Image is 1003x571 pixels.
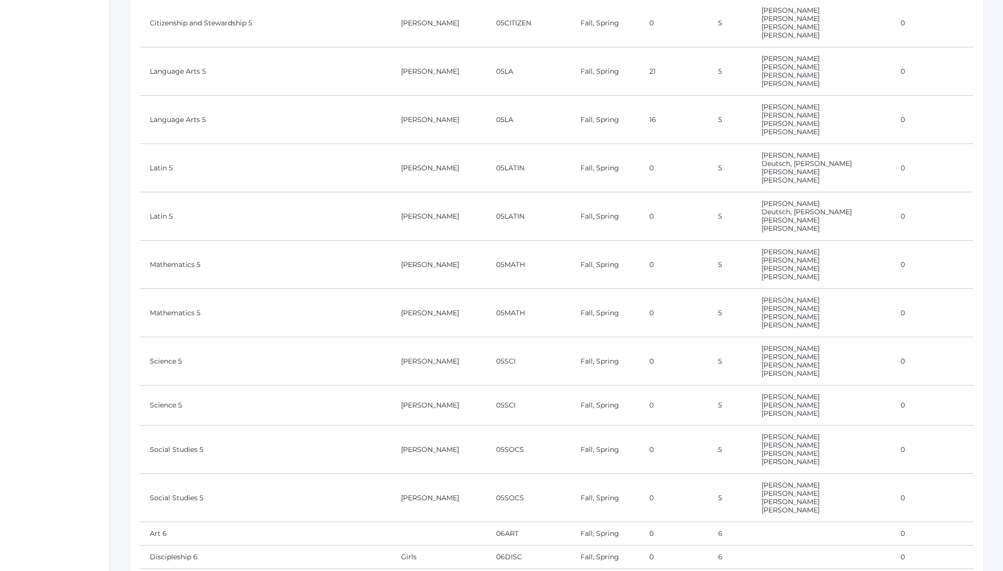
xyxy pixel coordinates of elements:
[708,144,752,192] td: 5
[762,304,820,313] a: [PERSON_NAME]
[762,441,820,449] a: [PERSON_NAME]
[762,199,820,208] a: [PERSON_NAME]
[150,308,201,317] a: Mathematics 5
[762,481,820,489] a: [PERSON_NAME]
[496,445,524,454] a: 05SOCS
[150,493,203,502] a: Social Studies 5
[762,457,820,466] a: [PERSON_NAME]
[150,260,201,269] a: Mathematics 5
[150,357,182,366] a: Science 5
[762,352,820,361] a: [PERSON_NAME]
[901,357,905,366] a: 0
[649,67,656,76] a: 21
[762,119,820,128] a: [PERSON_NAME]
[708,289,752,337] td: 5
[901,67,905,76] a: 0
[708,241,752,289] td: 5
[762,79,820,88] a: [PERSON_NAME]
[901,493,905,502] a: 0
[391,426,486,474] td: [PERSON_NAME]
[571,289,640,337] td: Fall, Spring
[496,357,516,366] a: 05SCI
[762,401,820,409] a: [PERSON_NAME]
[571,386,640,426] td: Fall, Spring
[762,159,852,168] a: Deutsch, [PERSON_NAME]
[391,546,486,569] td: Girls
[496,552,522,561] a: 06DISC
[901,115,905,124] a: 0
[150,163,173,172] a: Latin 5
[391,474,486,522] td: [PERSON_NAME]
[762,216,820,224] a: [PERSON_NAME]
[571,522,640,546] td: Fall, Spring
[496,19,531,27] a: 05CITIZEN
[762,151,820,160] a: [PERSON_NAME]
[649,212,654,221] a: 0
[649,308,654,317] a: 0
[496,115,513,124] a: 05LA
[391,241,486,289] td: [PERSON_NAME]
[901,163,905,172] a: 0
[762,207,852,216] a: Deutsch, [PERSON_NAME]
[571,241,640,289] td: Fall, Spring
[901,552,905,561] a: 0
[571,96,640,144] td: Fall, Spring
[150,19,252,27] a: Citizenship and Stewardship 5
[571,426,640,474] td: Fall, Spring
[150,401,182,409] a: Science 5
[391,386,486,426] td: [PERSON_NAME]
[708,474,752,522] td: 5
[649,260,654,269] a: 0
[762,506,820,514] a: [PERSON_NAME]
[708,426,752,474] td: 5
[762,31,820,40] a: [PERSON_NAME]
[901,260,905,269] a: 0
[901,529,905,538] a: 0
[496,529,519,538] a: 06ART
[762,111,820,120] a: [PERSON_NAME]
[571,337,640,386] td: Fall, Spring
[762,489,820,498] a: [PERSON_NAME]
[762,54,820,63] a: [PERSON_NAME]
[649,529,654,538] a: 0
[762,102,820,111] a: [PERSON_NAME]
[391,289,486,337] td: [PERSON_NAME]
[649,552,654,561] a: 0
[708,47,752,96] td: 5
[762,6,820,15] a: [PERSON_NAME]
[708,96,752,144] td: 5
[708,337,752,386] td: 5
[150,115,206,124] a: Language Arts 5
[708,522,752,546] td: 6
[762,224,820,233] a: [PERSON_NAME]
[762,62,820,71] a: [PERSON_NAME]
[901,212,905,221] a: 0
[391,337,486,386] td: [PERSON_NAME]
[496,260,525,269] a: 05MATH
[150,552,198,561] a: Discipleship 6
[496,401,516,409] a: 05SCI
[901,401,905,409] a: 0
[762,497,820,506] a: [PERSON_NAME]
[571,47,640,96] td: Fall, Spring
[762,321,820,329] a: [PERSON_NAME]
[496,308,525,317] a: 05MATH
[762,256,820,265] a: [PERSON_NAME]
[150,67,206,76] a: Language Arts 5
[762,264,820,273] a: [PERSON_NAME]
[762,167,820,176] a: [PERSON_NAME]
[762,449,820,458] a: [PERSON_NAME]
[391,96,486,144] td: [PERSON_NAME]
[762,127,820,136] a: [PERSON_NAME]
[649,357,654,366] a: 0
[496,67,513,76] a: 05LA
[649,163,654,172] a: 0
[150,529,167,538] a: Art 6
[496,212,524,221] a: 05LATIN
[571,192,640,241] td: Fall, Spring
[762,369,820,378] a: [PERSON_NAME]
[649,115,656,124] a: 16
[762,14,820,23] a: [PERSON_NAME]
[762,312,820,321] a: [PERSON_NAME]
[762,176,820,184] a: [PERSON_NAME]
